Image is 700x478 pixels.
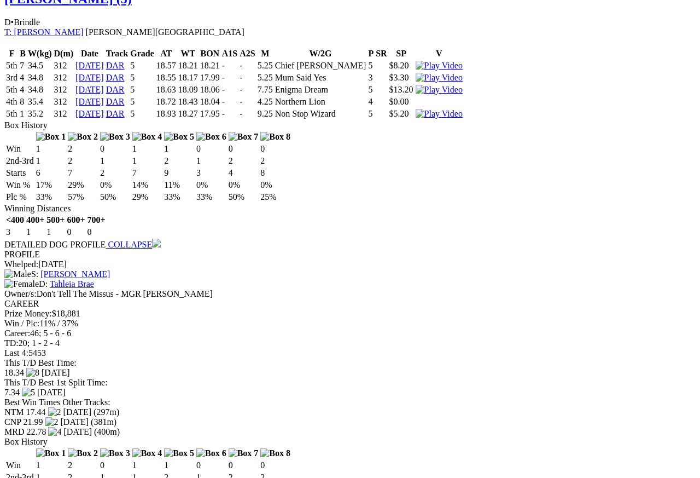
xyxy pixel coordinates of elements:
td: 0 [228,460,259,471]
img: Box 5 [164,448,194,458]
td: 1 [46,227,65,238]
td: Chief [PERSON_NAME] [275,60,367,71]
td: 5 [130,96,155,107]
a: [DATE] [75,61,104,70]
span: D Brindle [4,18,40,27]
a: DAR [106,73,125,82]
th: Track [106,48,129,59]
td: 2 [100,168,131,178]
th: 500+ [46,215,65,226]
td: 5 [130,108,155,119]
img: 8 [26,368,39,378]
td: 1 [100,156,131,166]
td: 5 [367,60,374,71]
span: Prize Money: [4,309,52,318]
td: Win [5,460,34,471]
a: View replay [416,73,463,82]
img: Box 6 [196,132,226,142]
img: 2 [48,407,61,417]
td: 1 [26,227,45,238]
div: 46; 5 - 6 - 6 [4,329,696,338]
a: [PERSON_NAME] [40,269,110,279]
td: 7 [67,168,98,178]
td: 18.06 [200,84,220,95]
td: 18.55 [156,72,177,83]
th: Date [75,48,104,59]
th: SP [389,48,414,59]
span: TD: [4,338,19,348]
a: [DATE] [75,109,104,118]
td: 5th [5,60,18,71]
td: 0 [100,143,131,154]
td: 0 [260,460,291,471]
span: NTM [4,407,24,417]
span: [DATE] [42,368,70,377]
td: 0 [66,227,85,238]
th: V [415,48,463,59]
img: 2 [45,417,59,427]
td: 1 [164,460,195,471]
td: 1 [164,143,195,154]
a: View replay [416,109,463,118]
td: $5.20 [389,108,414,119]
td: 17% [36,180,67,191]
td: 1 [36,460,67,471]
img: Box 2 [68,132,98,142]
img: Box 4 [132,448,162,458]
span: 18.34 [4,368,24,377]
span: COLLAPSE [108,240,152,249]
span: 7.34 [4,388,20,397]
a: [DATE] [75,85,104,94]
td: 3rd [5,72,18,83]
td: - [239,96,255,107]
td: 1 [196,156,227,166]
td: - [221,72,238,83]
div: Box History [4,437,696,447]
td: 3 [367,72,374,83]
td: Enigma Dream [275,84,367,95]
th: Grade [130,48,155,59]
span: Best Win Times Other Tracks: [4,398,110,407]
td: 34.5 [27,60,52,71]
td: - [239,108,255,119]
img: Play Video [416,109,463,119]
th: W(kg) [27,48,52,59]
td: 0% [260,180,291,191]
img: 4 [48,427,61,437]
td: 0 [100,460,131,471]
span: (381m) [91,417,116,427]
td: 18.57 [156,60,177,71]
span: [DATE] [61,417,89,427]
td: - [221,84,238,95]
td: 4 [367,96,374,107]
a: View replay [416,85,463,94]
td: 312 [54,84,74,95]
td: 18.27 [178,108,199,119]
span: (400m) [94,427,120,436]
td: 9.25 [257,108,273,119]
a: DAR [106,97,125,106]
td: 0% [228,180,259,191]
td: 18.17 [178,72,199,83]
span: This T/D Best 1st Split Time: [4,378,108,387]
div: Don't Tell The Missus - MGR [PERSON_NAME] [4,289,696,299]
td: 8 [260,168,291,178]
td: Win % [5,180,34,191]
span: (297m) [94,407,119,417]
td: 1 [36,156,67,166]
img: Box 1 [36,448,66,458]
img: 5 [22,388,35,398]
td: 0 [228,143,259,154]
td: 5 [130,60,155,71]
img: Box 3 [100,132,130,142]
td: 17.95 [200,108,220,119]
a: View replay [416,61,463,70]
td: 2 [67,156,98,166]
td: $3.30 [389,72,414,83]
td: 17.99 [200,72,220,83]
td: Northern Lion [275,96,367,107]
td: 4 [19,84,26,95]
td: 312 [54,60,74,71]
th: D(m) [54,48,74,59]
th: <400 [5,215,25,226]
